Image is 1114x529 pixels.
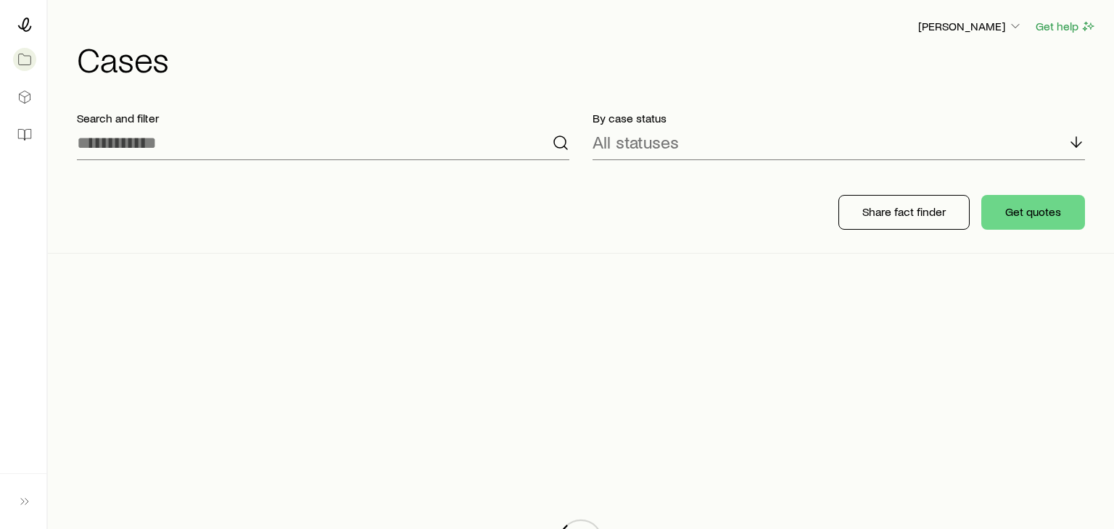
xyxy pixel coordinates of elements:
[593,132,679,152] p: All statuses
[917,18,1023,36] button: [PERSON_NAME]
[838,195,970,230] button: Share fact finder
[981,195,1085,230] button: Get quotes
[918,19,1023,33] p: [PERSON_NAME]
[593,111,1085,125] p: By case status
[77,111,569,125] p: Search and filter
[77,41,1097,76] h1: Cases
[1035,18,1097,35] button: Get help
[862,204,946,219] p: Share fact finder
